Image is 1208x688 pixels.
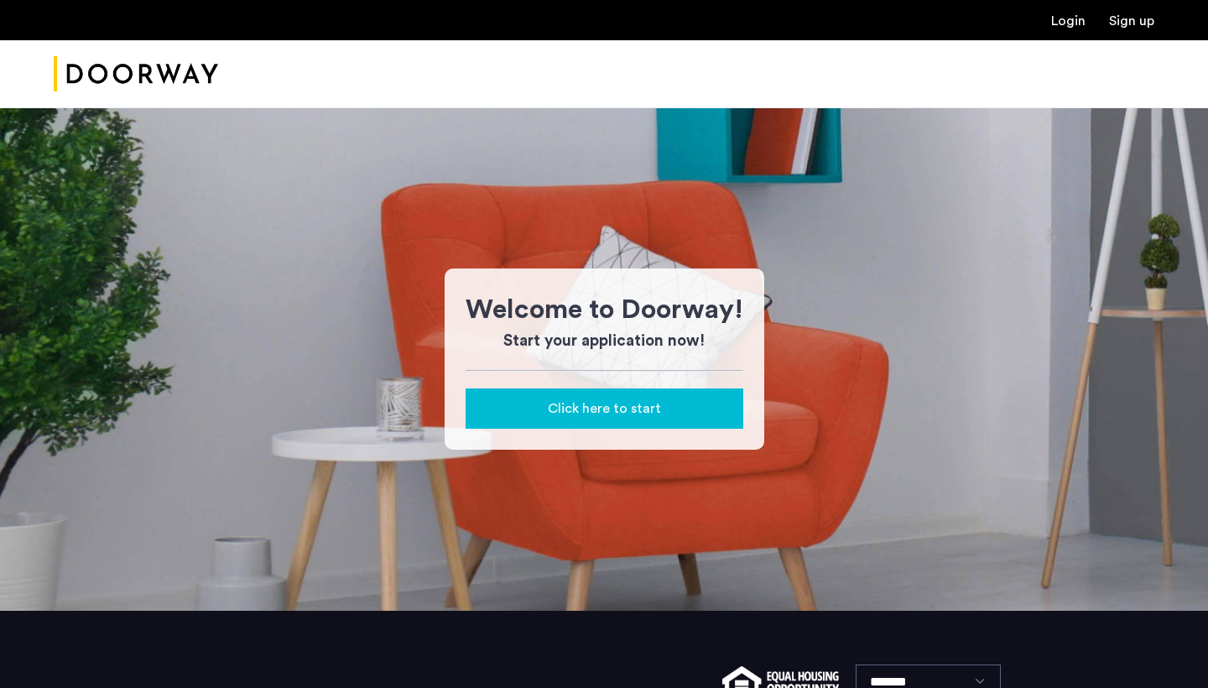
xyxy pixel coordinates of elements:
h3: Start your application now! [466,330,743,353]
img: logo [54,43,218,106]
a: Registration [1109,14,1154,28]
h1: Welcome to Doorway! [466,289,743,330]
a: Login [1051,14,1086,28]
span: Click here to start [548,399,661,419]
button: button [466,388,743,429]
a: Cazamio Logo [54,43,218,106]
